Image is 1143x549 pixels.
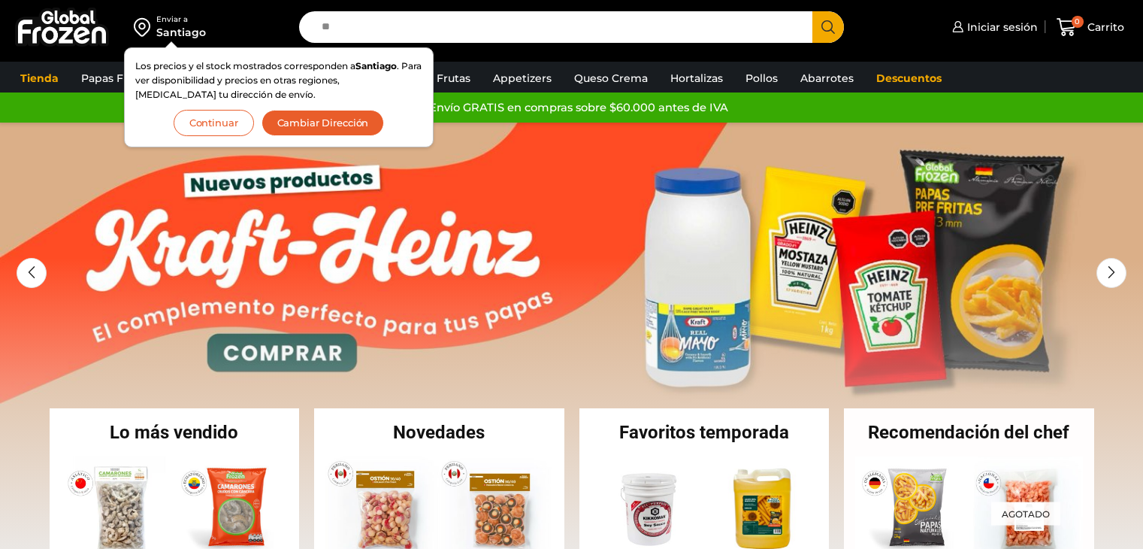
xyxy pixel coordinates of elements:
[579,423,830,441] h2: Favoritos temporada
[1053,10,1128,45] a: 0 Carrito
[844,423,1094,441] h2: Recomendación del chef
[156,25,206,40] div: Santiago
[174,110,254,136] button: Continuar
[17,258,47,288] div: Previous slide
[738,64,785,93] a: Pollos
[1084,20,1124,35] span: Carrito
[134,14,156,40] img: address-field-icon.svg
[485,64,559,93] a: Appetizers
[74,64,154,93] a: Papas Fritas
[793,64,861,93] a: Abarrotes
[991,502,1060,525] p: Agotado
[963,20,1038,35] span: Iniciar sesión
[663,64,730,93] a: Hortalizas
[135,59,422,102] p: Los precios y el stock mostrados corresponden a . Para ver disponibilidad y precios en otras regi...
[50,423,300,441] h2: Lo más vendido
[355,60,397,71] strong: Santiago
[1096,258,1126,288] div: Next slide
[314,423,564,441] h2: Novedades
[812,11,844,43] button: Search button
[567,64,655,93] a: Queso Crema
[948,12,1038,42] a: Iniciar sesión
[156,14,206,25] div: Enviar a
[262,110,385,136] button: Cambiar Dirección
[1072,16,1084,28] span: 0
[869,64,949,93] a: Descuentos
[13,64,66,93] a: Tienda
